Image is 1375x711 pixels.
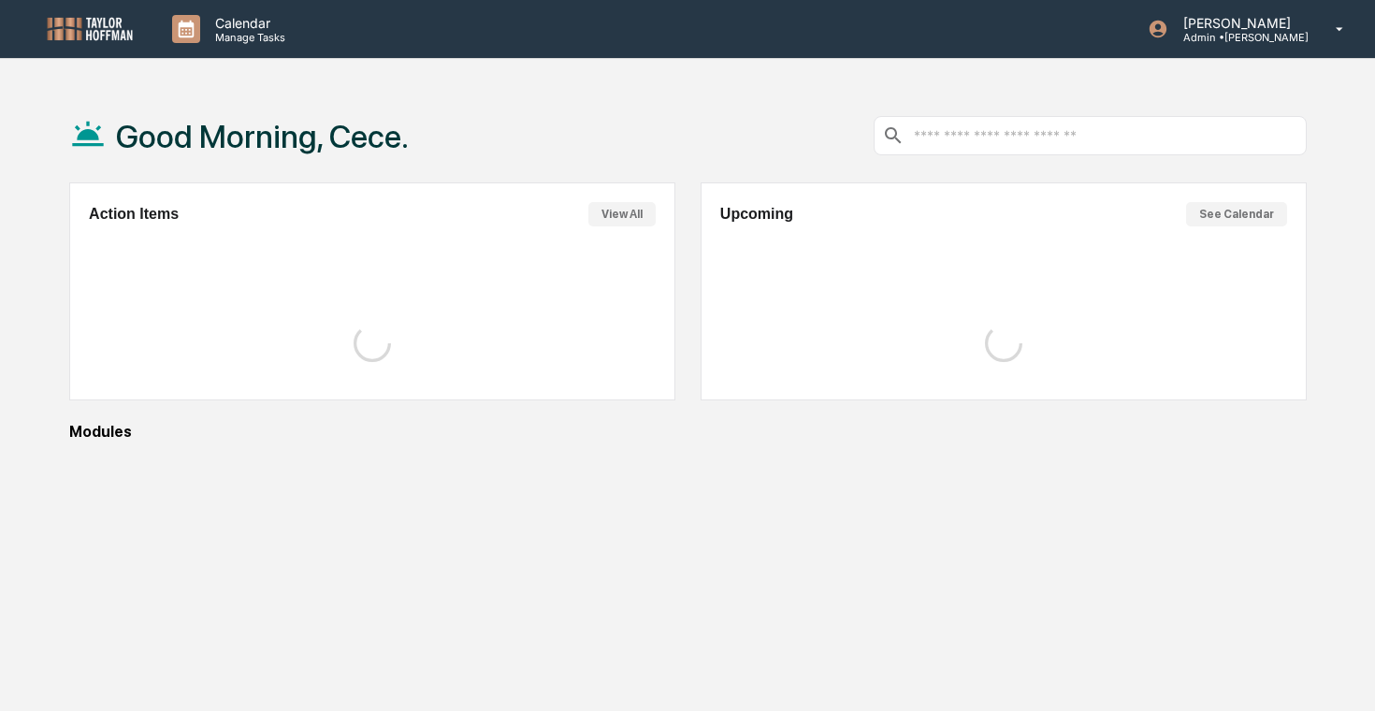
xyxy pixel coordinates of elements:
[1168,31,1309,44] p: Admin • [PERSON_NAME]
[69,423,1307,441] div: Modules
[200,15,295,31] p: Calendar
[200,31,295,44] p: Manage Tasks
[116,118,409,155] h1: Good Morning, Cece.
[588,202,656,226] button: View All
[89,206,179,223] h2: Action Items
[1168,15,1309,31] p: [PERSON_NAME]
[45,15,135,42] img: logo
[1186,202,1287,226] button: See Calendar
[720,206,793,223] h2: Upcoming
